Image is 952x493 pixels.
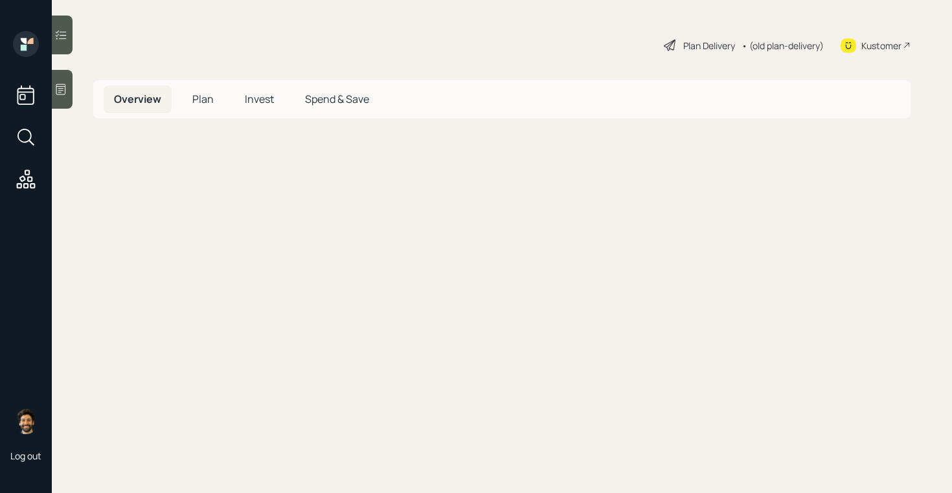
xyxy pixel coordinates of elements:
[10,450,41,462] div: Log out
[245,92,274,106] span: Invest
[305,92,369,106] span: Spend & Save
[742,39,824,52] div: • (old plan-delivery)
[683,39,735,52] div: Plan Delivery
[861,39,901,52] div: Kustomer
[192,92,214,106] span: Plan
[114,92,161,106] span: Overview
[13,408,39,434] img: eric-schwartz-headshot.png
